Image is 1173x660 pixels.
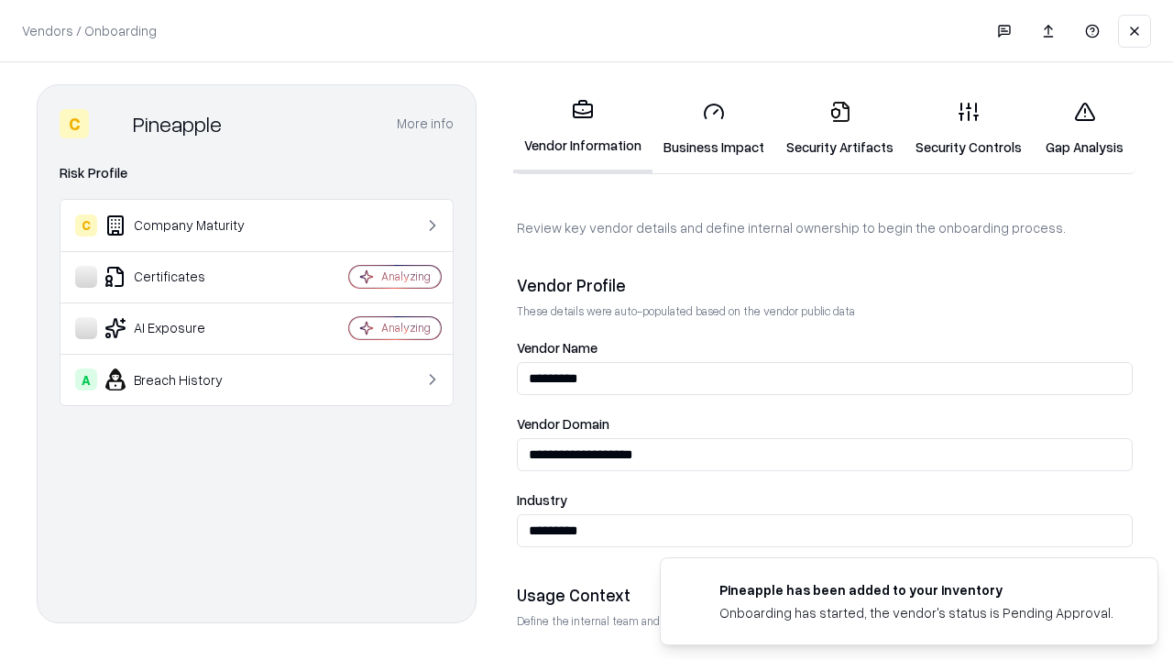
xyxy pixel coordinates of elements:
[683,580,705,602] img: pineappleenergy.com
[1033,86,1136,171] a: Gap Analysis
[397,107,454,140] button: More info
[517,417,1133,431] label: Vendor Domain
[517,584,1133,606] div: Usage Context
[775,86,904,171] a: Security Artifacts
[133,109,222,138] div: Pineapple
[719,603,1113,622] div: Onboarding has started, the vendor's status is Pending Approval.
[517,274,1133,296] div: Vendor Profile
[75,214,97,236] div: C
[517,218,1133,237] p: Review key vendor details and define internal ownership to begin the onboarding process.
[513,84,652,173] a: Vendor Information
[517,493,1133,507] label: Industry
[22,21,157,40] p: Vendors / Onboarding
[517,303,1133,319] p: These details were auto-populated based on the vendor public data
[75,368,294,390] div: Breach History
[652,86,775,171] a: Business Impact
[904,86,1033,171] a: Security Controls
[381,269,431,284] div: Analyzing
[75,266,294,288] div: Certificates
[75,317,294,339] div: AI Exposure
[381,320,431,335] div: Analyzing
[96,109,126,138] img: Pineapple
[517,613,1133,629] p: Define the internal team and reason for using this vendor. This helps assess business relevance a...
[517,341,1133,355] label: Vendor Name
[75,214,294,236] div: Company Maturity
[719,580,1113,599] div: Pineapple has been added to your inventory
[75,368,97,390] div: A
[60,162,454,184] div: Risk Profile
[60,109,89,138] div: C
